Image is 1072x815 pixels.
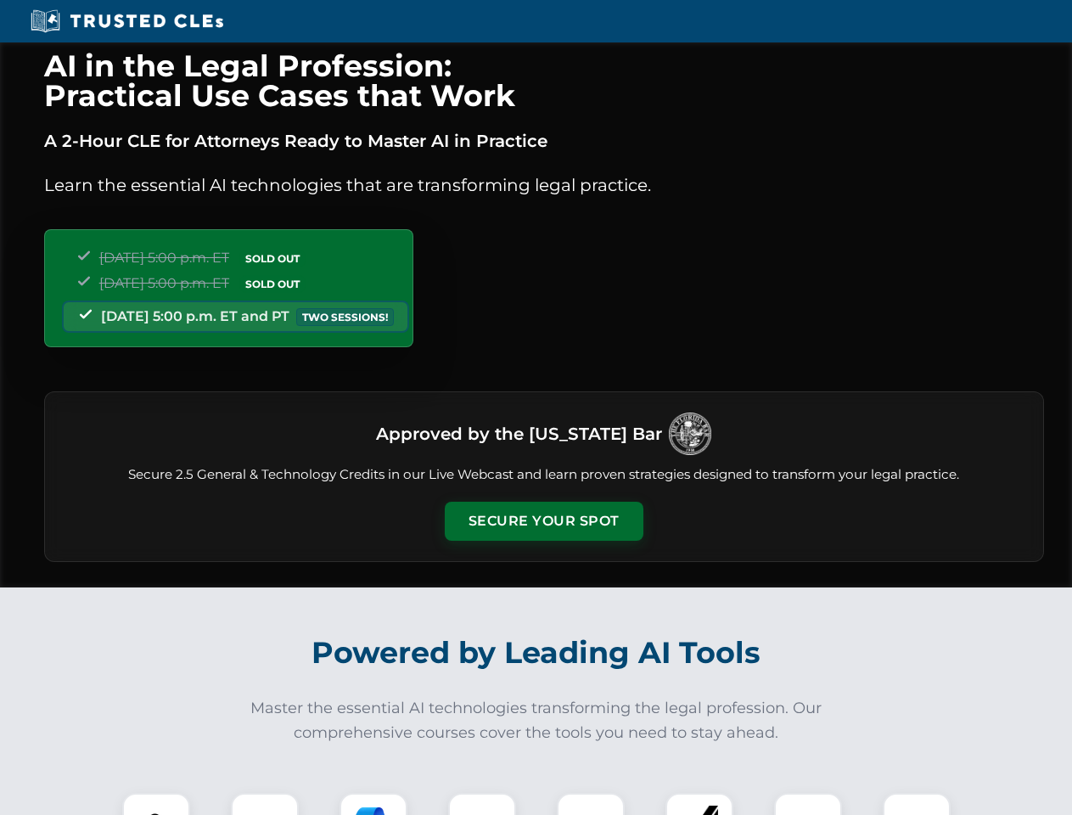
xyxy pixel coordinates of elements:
span: [DATE] 5:00 p.m. ET [99,250,229,266]
p: Master the essential AI technologies transforming the legal profession. Our comprehensive courses... [239,696,833,745]
button: Secure Your Spot [445,502,643,541]
img: Trusted CLEs [25,8,228,34]
h1: AI in the Legal Profession: Practical Use Cases that Work [44,51,1044,110]
p: Secure 2.5 General & Technology Credits in our Live Webcast and learn proven strategies designed ... [65,465,1023,485]
p: A 2-Hour CLE for Attorneys Ready to Master AI in Practice [44,127,1044,155]
span: SOLD OUT [239,275,306,293]
span: [DATE] 5:00 p.m. ET [99,275,229,291]
img: Logo [669,413,711,455]
h2: Powered by Leading AI Tools [66,623,1007,683]
p: Learn the essential AI technologies that are transforming legal practice. [44,171,1044,199]
h3: Approved by the [US_STATE] Bar [376,419,662,449]
span: SOLD OUT [239,250,306,267]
